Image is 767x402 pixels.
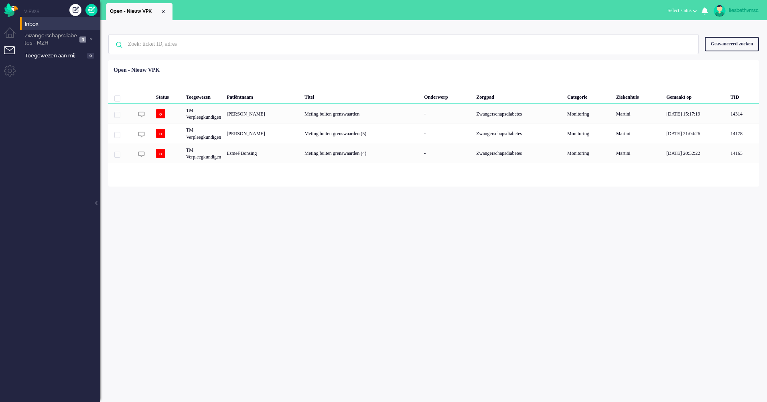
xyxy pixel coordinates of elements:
div: liesbethvmsc [729,6,759,14]
span: Select status [668,8,692,13]
div: [DATE] 20:32:22 [664,144,728,163]
div: - [421,104,473,124]
div: Titel [302,88,421,104]
li: View [106,3,172,20]
span: Inbox [25,20,100,28]
div: Toegewezen [183,88,224,104]
input: Zoek: ticket ID, adres [122,35,688,54]
a: Toegewezen aan mij 0 [23,51,100,60]
div: 14163 [108,144,759,163]
div: Zwangerschapsdiabetes [473,144,564,163]
div: Zwangerschapsdiabetes [473,124,564,143]
div: Monitoring [564,104,613,124]
div: TM Verpleegkundigen [183,124,224,143]
span: o [156,129,165,138]
div: Monitoring [564,144,613,163]
div: TM Verpleegkundigen [183,144,224,163]
div: 14314 [728,104,759,124]
li: Tickets menu [4,46,22,64]
button: Select status [663,5,702,16]
div: Meting buiten grenswaarden (5) [302,124,421,143]
a: Quick Ticket [85,4,97,16]
div: Zorgpad [473,88,564,104]
div: Meting buiten grenswaarden (4) [302,144,421,163]
div: [PERSON_NAME] [224,124,302,143]
li: Views [24,8,100,15]
div: Patiëntnaam [224,88,302,104]
div: Ziekenhuis [613,88,664,104]
div: Close tab [160,8,166,15]
span: Zwangerschapsdiabetes - MZH [23,32,77,47]
div: - [421,124,473,143]
div: 14178 [728,124,759,143]
div: Geavanceerd zoeken [705,37,759,51]
span: 3 [79,37,86,43]
div: 14314 [108,104,759,124]
div: 14163 [728,144,759,163]
img: ic_chat_grey.svg [138,131,145,138]
div: 14178 [108,124,759,143]
div: Martini [613,144,664,163]
div: Open - Nieuw VPK [114,66,160,74]
li: Admin menu [4,65,22,83]
a: liesbethvmsc [712,5,759,17]
img: flow_omnibird.svg [4,3,18,17]
div: Martini [613,104,664,124]
div: [PERSON_NAME] [224,104,302,124]
img: ic_chat_grey.svg [138,111,145,118]
span: Toegewezen aan mij [25,52,85,60]
span: 0 [87,53,94,59]
div: [DATE] 21:04:26 [664,124,728,143]
div: [DATE] 15:17:19 [664,104,728,124]
a: Inbox [23,19,100,28]
div: Monitoring [564,124,613,143]
div: Martini [613,124,664,143]
li: Select status [663,2,702,20]
div: Gemaakt op [664,88,728,104]
span: Open - Nieuw VPK [110,8,160,15]
div: Status [153,88,183,104]
span: o [156,149,165,158]
div: Onderwerp [421,88,473,104]
div: TM Verpleegkundigen [183,104,224,124]
div: Meting buiten grenswaarden [302,104,421,124]
img: ic-search-icon.svg [109,35,130,55]
img: avatar [714,5,726,17]
div: Zwangerschapsdiabetes [473,104,564,124]
div: Creëer ticket [69,4,81,16]
div: Esmeé Bonsing [224,144,302,163]
div: Categorie [564,88,613,104]
div: - [421,144,473,163]
a: Omnidesk [4,5,18,11]
img: ic_chat_grey.svg [138,151,145,158]
span: o [156,109,165,118]
li: Dashboard menu [4,27,22,45]
div: TID [728,88,759,104]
